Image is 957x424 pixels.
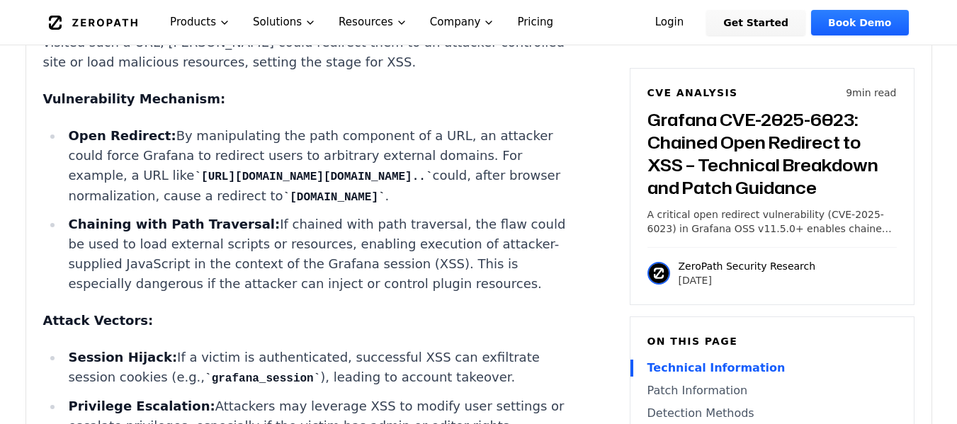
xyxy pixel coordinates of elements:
strong: Chaining with Path Traversal: [68,217,280,231]
strong: Attack Vectors: [43,313,154,328]
code: [URL][DOMAIN_NAME][DOMAIN_NAME].. [194,171,432,183]
a: Technical Information [647,360,897,377]
strong: Privilege Escalation: [68,399,215,413]
a: Patch Information [647,382,897,399]
a: Login [638,10,701,35]
code: [DOMAIN_NAME] [283,191,385,204]
a: Book Demo [811,10,908,35]
li: By manipulating the path component of a URL, an attacker could force Grafana to redirect users to... [63,126,570,207]
strong: Session Hijack: [68,350,177,365]
h3: Grafana CVE-2025-6023: Chained Open Redirect to XSS – Technical Breakdown and Patch Guidance [647,108,897,199]
code: grafana_session [205,372,320,385]
p: [DATE] [679,273,816,287]
strong: Open Redirect: [68,128,176,143]
img: ZeroPath Security Research [647,262,670,285]
li: If chained with path traversal, the flaw could be used to load external scripts or resources, ena... [63,214,570,294]
h6: CVE Analysis [647,86,738,100]
a: Detection Methods [647,405,897,422]
li: If a victim is authenticated, successful XSS can exfiltrate session cookies (e.g., ), leading to ... [63,348,570,388]
p: 9 min read [846,86,896,100]
p: ZeroPath Security Research [679,259,816,273]
p: A critical open redirect vulnerability (CVE-2025-6023) in Grafana OSS v11.5.0+ enables chained XS... [647,207,897,236]
h6: On this page [647,334,897,348]
strong: Vulnerability Mechanism: [43,91,226,106]
a: Get Started [706,10,805,35]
